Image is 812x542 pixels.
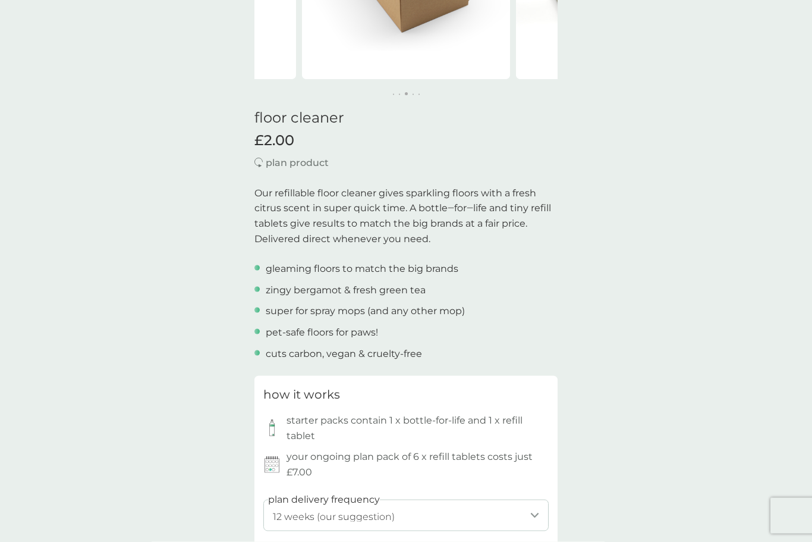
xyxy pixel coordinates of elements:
p: zingy bergamot & fresh green tea [266,283,426,298]
p: gleaming floors to match the big brands [266,261,458,277]
p: starter packs contain 1 x bottle-for-life and 1 x refill tablet [287,413,549,443]
p: your ongoing plan pack of 6 x refill tablets costs just £7.00 [287,449,549,480]
p: cuts carbon, vegan & cruelty-free [266,346,422,362]
p: Our refillable floor cleaner gives sparkling floors with a fresh citrus scent in super quick time... [254,186,558,246]
label: plan delivery frequency [268,492,380,507]
h1: floor cleaner [254,109,558,127]
span: £2.00 [254,132,294,149]
h3: how it works [263,385,340,404]
p: super for spray mops (and any other mop) [266,303,465,319]
p: pet-safe floors for paws! [266,325,378,340]
p: plan product [266,155,329,171]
